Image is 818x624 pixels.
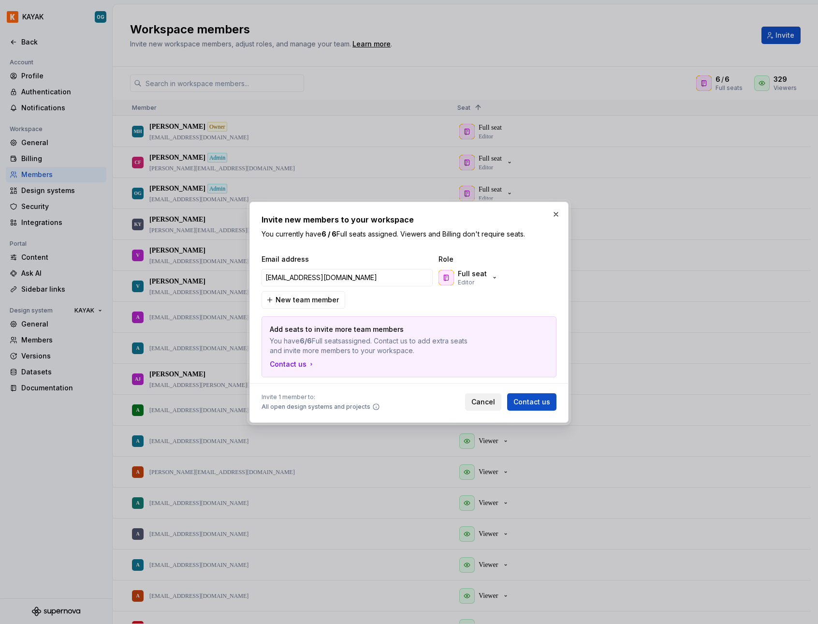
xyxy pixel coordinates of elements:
[438,254,535,264] span: Role
[321,230,336,238] b: 6 / 6
[262,229,556,239] p: You currently have Full seats assigned. Viewers and Billing don't require seats.
[300,337,312,345] strong: 6/6
[276,295,339,305] span: New team member
[270,359,315,369] button: Contact us
[262,393,380,401] span: Invite 1 member to:
[458,279,474,286] p: Editor
[270,336,481,356] p: You have Full seats assigned. Contact us to add extra seats and invite more members to your works...
[262,291,345,309] button: New team member
[471,397,495,407] span: Cancel
[262,254,435,264] span: Email address
[270,325,481,334] p: Add seats to invite more team members
[262,214,556,225] h2: Invite new members to your workspace
[465,393,501,411] button: Cancel
[513,397,550,407] span: Contact us
[437,268,502,287] button: Full seatEditor
[262,403,370,411] span: All open design systems and projects
[507,393,556,411] button: Contact us
[458,269,487,279] p: Full seat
